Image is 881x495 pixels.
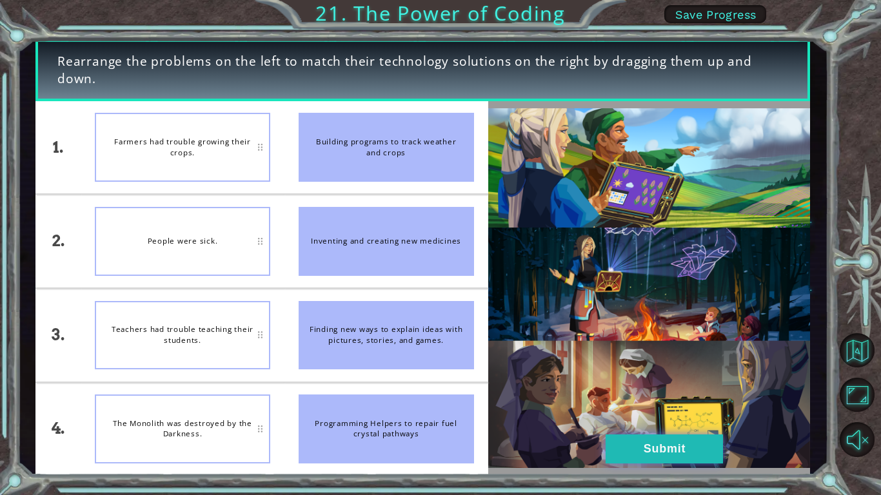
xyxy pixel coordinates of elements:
[606,434,723,463] button: Submit
[840,378,875,412] button: Maximize Browser
[299,113,474,182] div: Building programs to track weather and crops
[35,383,81,476] div: 4.
[840,422,875,457] button: Unmute
[95,207,270,276] div: People were sick.
[35,195,81,287] div: 2.
[299,207,474,276] div: Inventing and creating new medicines
[488,108,811,468] img: Interactive Art
[675,8,757,21] span: Save Progress
[664,5,766,23] button: Save Progress
[840,333,875,368] button: Back to Map
[95,113,270,182] div: Farmers had trouble growing their crops.
[299,394,474,463] div: Programming Helpers to repair fuel crystal pathways
[95,301,270,370] div: Teachers had trouble teaching their students.
[299,301,474,370] div: Finding new ways to explain ideas with pictures, stories, and games.
[95,394,270,463] div: The Monolith was destroyed by the Darkness.
[842,328,881,373] a: Back to Map
[35,101,81,194] div: 1.
[57,53,789,88] span: Rearrange the problems on the left to match their technology solutions on the right by dragging t...
[35,289,81,382] div: 3.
